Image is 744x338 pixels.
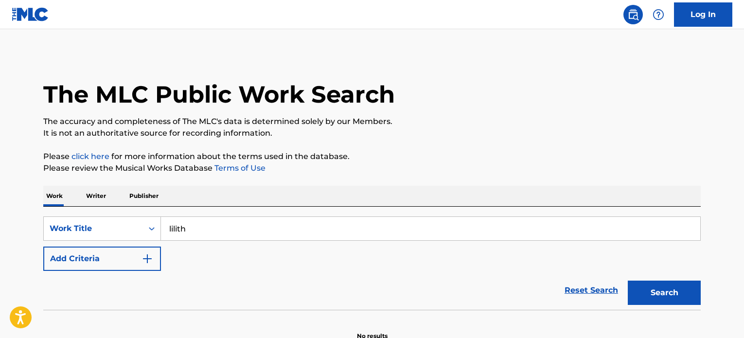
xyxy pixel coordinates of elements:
p: Publisher [126,186,161,206]
form: Search Form [43,216,701,310]
button: Add Criteria [43,247,161,271]
p: Work [43,186,66,206]
a: Public Search [623,5,643,24]
p: It is not an authoritative source for recording information. [43,127,701,139]
a: Reset Search [560,280,623,301]
img: help [653,9,664,20]
img: search [627,9,639,20]
a: Log In [674,2,732,27]
div: Help [649,5,668,24]
p: Writer [83,186,109,206]
a: click here [71,152,109,161]
p: The accuracy and completeness of The MLC's data is determined solely by our Members. [43,116,701,127]
div: Work Title [50,223,137,234]
img: 9d2ae6d4665cec9f34b9.svg [142,253,153,265]
a: Terms of Use [213,163,266,173]
p: Please review the Musical Works Database [43,162,701,174]
h1: The MLC Public Work Search [43,80,395,109]
p: Please for more information about the terms used in the database. [43,151,701,162]
img: MLC Logo [12,7,49,21]
button: Search [628,281,701,305]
